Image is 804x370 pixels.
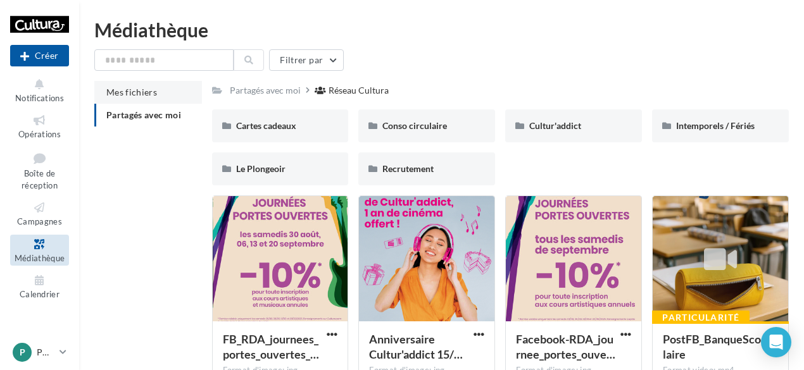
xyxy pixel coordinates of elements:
[106,109,181,120] span: Partagés avec moi
[10,75,69,106] button: Notifications
[676,120,755,131] span: Intemporels / Fériés
[382,120,447,131] span: Conso circulaire
[269,49,344,71] button: Filtrer par
[10,111,69,142] a: Opérations
[18,129,61,139] span: Opérations
[10,235,69,266] a: Médiathèque
[761,327,791,357] div: Open Intercom Messenger
[94,20,789,39] div: Médiathèque
[22,168,58,190] span: Boîte de réception
[20,346,25,359] span: P
[10,45,69,66] div: Nouvelle campagne
[106,87,157,97] span: Mes fichiers
[230,84,301,97] div: Partagés avec moi
[329,84,389,97] div: Réseau Cultura
[17,216,62,226] span: Campagnes
[15,93,64,103] span: Notifications
[369,332,463,361] span: Anniversaire Cultur'addict 15/09 au 28/09
[236,163,286,174] span: Le Plongeoir
[223,332,319,361] span: FB_RDA_journees_portes_ouvertes_art et musique
[10,147,69,194] a: Boîte de réception
[652,311,750,324] div: Particularité
[10,45,69,66] button: Créer
[15,253,65,263] span: Médiathèque
[663,332,761,361] span: PostFB_BanqueScolaire
[236,120,296,131] span: Cartes cadeaux
[516,332,615,361] span: Facebook-RDA_journee_portes_ouvertes
[382,163,434,174] span: Recrutement
[37,346,54,359] p: PUBLIER
[10,198,69,229] a: Campagnes
[10,271,69,302] a: Calendrier
[10,340,69,364] a: P PUBLIER
[529,120,581,131] span: Cultur'addict
[20,289,60,299] span: Calendrier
